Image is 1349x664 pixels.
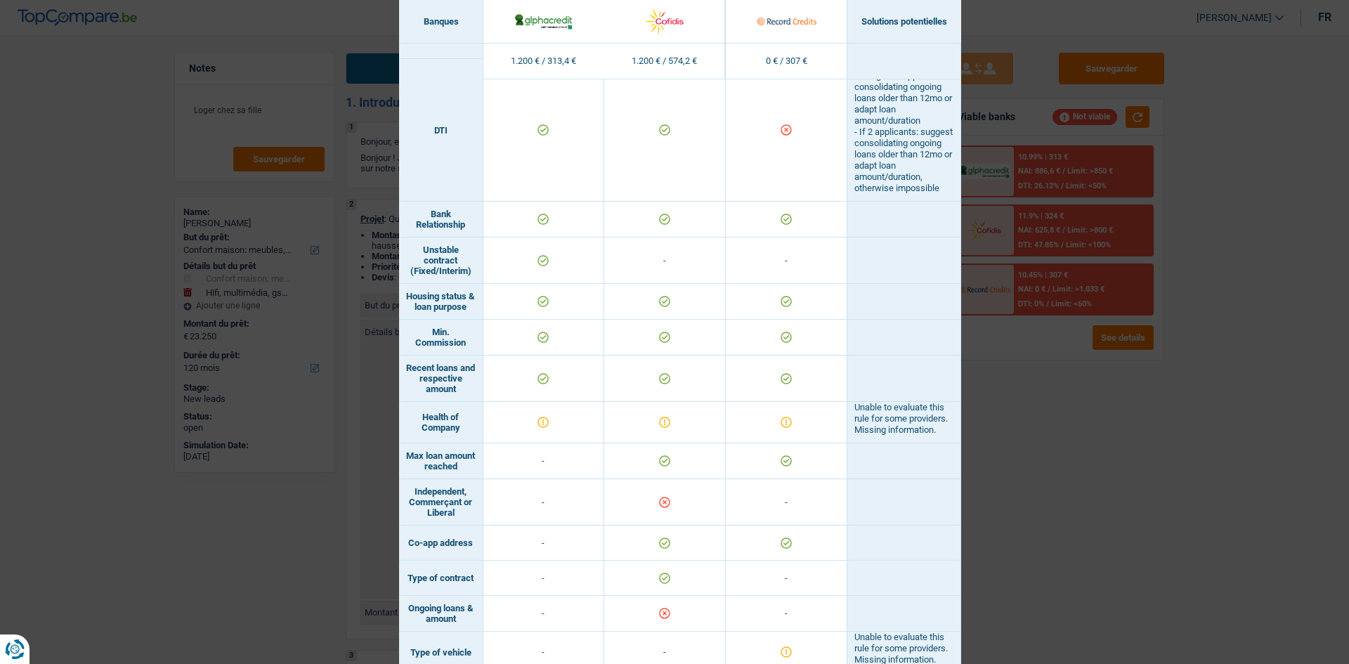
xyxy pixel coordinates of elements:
[399,526,483,561] td: Co-app address
[399,402,483,443] td: Health of Company
[483,561,605,596] td: -
[399,596,483,632] td: Ongoing loans & amount
[399,479,483,526] td: Independent, Commerçant or Liberal
[483,479,605,526] td: -
[399,443,483,479] td: Max loan amount reached
[634,6,694,37] img: Cofidis
[399,561,483,596] td: Type of contract
[847,402,961,443] td: Unable to evaluate this rule for some providers. Missing information.
[483,443,605,479] td: -
[399,320,483,356] td: Min. Commission
[726,237,847,284] td: -
[399,237,483,284] td: Unstable contract (Fixed/Interim)
[726,479,847,526] td: -
[726,561,847,596] td: -
[483,526,605,561] td: -
[399,284,483,320] td: Housing status & loan purpose
[756,6,816,37] img: Record Credits
[847,59,961,202] td: - If 1 applicant: suggest adding a co-applicant or consolidating ongoing loans older than 12mo or...
[399,59,483,202] td: DTI
[483,44,605,79] td: 1.200 € / 313,4 €
[726,44,847,79] td: 0 € / 307 €
[399,202,483,237] td: Bank Relationship
[726,596,847,632] td: -
[604,237,726,284] td: -
[399,356,483,402] td: Recent loans and respective amount
[604,44,726,79] td: 1.200 € / 574,2 €
[483,596,605,632] td: -
[514,12,573,30] img: AlphaCredit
